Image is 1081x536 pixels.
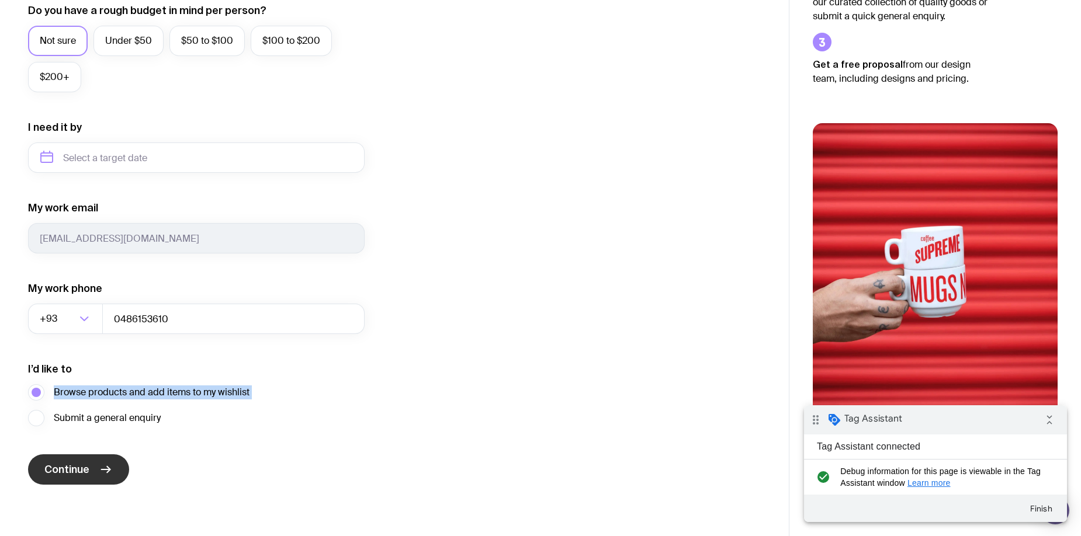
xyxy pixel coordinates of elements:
[28,142,365,173] input: Select a target date
[28,120,82,134] label: I need it by
[813,57,988,86] p: from our design team, including designs and pricing.
[813,59,903,69] strong: Get a free proposal
[28,281,102,295] label: My work phone
[54,385,250,399] span: Browse products and add items to my wishlist
[9,60,29,83] i: check_circle
[103,73,147,82] a: Learn more
[36,60,244,83] span: Debug information for this page is viewable in the Tag Assistant window
[102,304,365,334] input: 0400123456
[44,462,89,476] span: Continue
[28,4,266,18] label: Do you have a rough budget in mind per person?
[251,26,332,56] label: $100 to $200
[28,26,88,56] label: Not sure
[28,62,81,92] label: $200+
[28,304,103,334] div: Search for option
[234,3,257,26] i: Collapse debug badge
[28,362,72,376] label: I’d like to
[216,93,258,114] button: Finish
[60,304,76,334] input: Search for option
[28,454,129,485] button: Continue
[40,304,60,334] span: +93
[28,201,98,215] label: My work email
[169,26,245,56] label: $50 to $100
[40,8,98,19] span: Tag Assistant
[93,26,164,56] label: Under $50
[28,223,365,253] input: you@email.com
[54,411,161,425] span: Submit a general enquiry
